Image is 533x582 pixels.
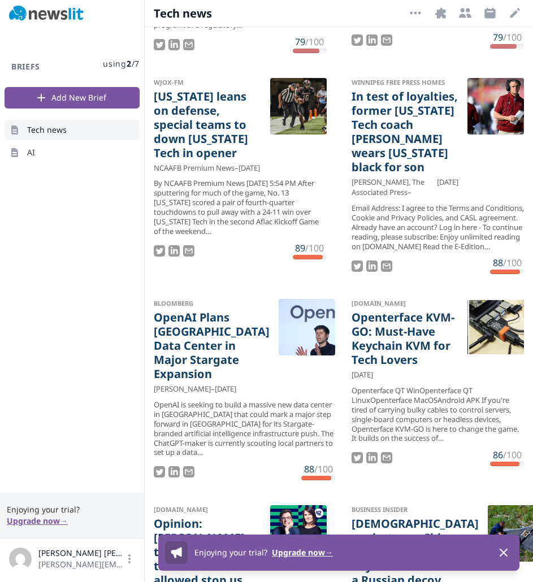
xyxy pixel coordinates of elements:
[381,260,392,272] img: Email story
[272,547,333,558] button: Upgrade now
[352,78,459,87] div: Winnipeg Free Press Homes
[154,78,261,87] div: WJOX-FM
[154,299,270,308] div: Bloomberg
[9,548,135,570] button: [PERSON_NAME] [PERSON_NAME][PERSON_NAME][EMAIL_ADDRESS][DOMAIN_NAME]
[38,548,124,559] span: [PERSON_NAME] [PERSON_NAME]
[314,463,333,475] span: /100
[154,39,165,50] img: Tweet
[366,452,378,463] img: LinkedIn Share
[215,384,236,394] time: [DATE]
[127,58,132,69] span: 2
[7,504,137,515] span: Enjoying your trial?
[27,124,67,136] span: Tech news
[194,547,267,558] span: Enjoying your trial?
[5,120,140,140] a: Tech news
[503,257,522,269] span: /100
[493,449,503,461] span: 86
[154,466,165,477] img: Tweet
[295,36,305,48] span: 79
[7,515,68,527] button: Upgrade now
[38,559,124,570] span: [PERSON_NAME][EMAIL_ADDRESS][DOMAIN_NAME]
[352,260,363,272] img: Tweet
[154,310,270,381] a: OpenAI Plans [GEOGRAPHIC_DATA] Data Center in Major Stargate Expansion
[352,89,459,174] a: In test of loyalties, former [US_STATE] Tech coach [PERSON_NAME] wears [US_STATE] black for son
[103,58,140,70] span: using / 7
[154,89,261,160] a: [US_STATE] leans on defense, special teams to down [US_STATE] Tech in opener
[493,257,503,269] span: 88
[366,34,378,46] img: LinkedIn Share
[239,163,260,173] time: [DATE]
[305,242,324,254] span: /100
[366,260,378,272] img: LinkedIn Share
[154,245,165,257] img: Tweet
[352,452,363,463] img: Tweet
[168,466,180,477] img: LinkedIn Share
[183,245,194,257] img: Email story
[352,370,373,380] time: [DATE]
[305,36,324,48] span: /100
[27,147,35,158] span: AI
[381,34,392,46] img: Email story
[352,505,479,514] div: Business Insider
[183,39,194,50] img: Email story
[60,515,68,526] span: →
[168,245,180,257] img: LinkedIn Share
[352,299,459,308] div: [DOMAIN_NAME]
[493,31,503,44] span: 79
[503,449,522,461] span: /100
[9,6,84,21] img: Newslit
[154,400,335,457] div: OpenAI is seeking to build a massive new data center in [GEOGRAPHIC_DATA] that could mark a major...
[154,6,213,21] span: Tech news
[352,177,437,198] span: [PERSON_NAME], The Associated Press –
[352,203,525,251] div: Email Address: I agree to the Terms and Conditions, Cookie and Privacy Policies, and CASL agreeme...
[325,547,333,558] span: →
[5,61,47,72] h3: Briefs
[352,34,363,46] img: Tweet
[503,31,522,44] span: /100
[154,163,239,173] span: NCAAFB Premium News –
[154,505,261,514] div: [DOMAIN_NAME]
[183,466,194,477] img: Email story
[5,142,140,163] a: AI
[352,310,459,367] a: Openterface KVM-GO: Must-Have Keychain KVM for Tech Lovers
[168,39,180,50] img: LinkedIn Share
[154,384,215,394] span: [PERSON_NAME] –
[304,463,314,475] span: 88
[437,177,458,198] time: [DATE]
[295,242,305,254] span: 89
[352,386,525,443] div: Openterface QT WinOpenterface QT LinuxOpenterface MacOSAndroid APK If you're tired of carrying bu...
[5,87,140,108] button: Add New Brief
[381,452,392,463] img: Email story
[154,179,327,236] div: By NCAAFB Premium News [DATE] 5:54 PM After sputtering for much of the game, No. 13 [US_STATE] sc...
